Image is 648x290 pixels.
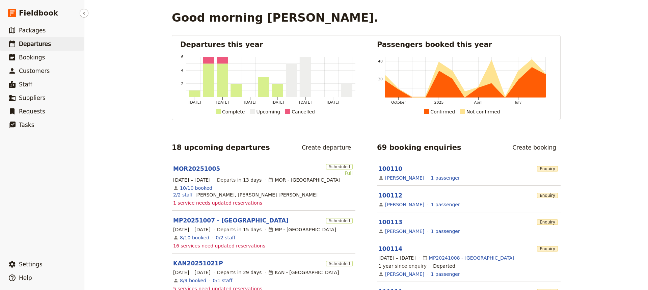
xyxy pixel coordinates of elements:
a: [PERSON_NAME] [385,175,424,181]
h2: Departures this year [180,39,355,50]
span: Staff [19,81,32,88]
span: Tasks [19,122,34,128]
tspan: [DATE] [244,100,256,105]
span: [DATE] – [DATE] [173,269,211,276]
tspan: 4 [181,68,184,73]
a: Create departure [297,142,355,153]
tspan: [DATE] [189,100,201,105]
span: Enquiry [537,166,558,172]
span: Departs in [217,177,262,183]
div: Cancelled [292,108,315,116]
div: MP - [GEOGRAPHIC_DATA] [268,226,336,233]
a: MP20241008 - [GEOGRAPHIC_DATA] [429,255,514,261]
h2: 18 upcoming departures [172,142,270,153]
a: [PERSON_NAME] [385,228,424,235]
a: View the bookings for this departure [180,185,212,191]
a: 0/1 staff [213,277,232,284]
span: Departures [19,41,51,47]
tspan: [DATE] [271,100,284,105]
span: Bookings [19,54,45,61]
a: MOR20251005 [173,165,220,173]
div: KAN - [GEOGRAPHIC_DATA] [268,269,339,276]
span: since enquiry [378,263,427,269]
a: 100110 [378,165,402,172]
span: Heather McNeice, Frith Hudson Graham [195,191,318,198]
tspan: 40 [378,59,383,63]
tspan: April [474,100,483,105]
tspan: October [391,100,406,105]
a: 100114 [378,245,402,252]
span: Scheduled [326,164,353,169]
tspan: 2025 [434,100,443,105]
div: Complete [222,108,245,116]
tspan: July [515,100,522,105]
a: 100113 [378,219,402,226]
a: 100112 [378,192,402,199]
a: MP20251007 - [GEOGRAPHIC_DATA] [173,216,289,225]
span: [DATE] – [DATE] [378,255,416,261]
h2: 69 booking enquiries [377,142,461,153]
span: Packages [19,27,46,34]
span: 29 days [243,270,262,275]
span: [DATE] – [DATE] [173,177,211,183]
tspan: [DATE] [327,100,339,105]
tspan: [DATE] [216,100,229,105]
span: 15 days [243,227,262,232]
button: Hide menu [80,9,88,18]
a: Create booking [508,142,561,153]
span: 13 days [243,177,262,183]
tspan: [DATE] [299,100,312,105]
tspan: 2 [181,82,184,86]
span: Scheduled [326,261,353,266]
span: 16 services need updated reservations [173,242,265,249]
tspan: 6 [181,55,184,59]
span: Fieldbook [19,8,58,18]
span: Enquiry [537,193,558,198]
a: [PERSON_NAME] [385,201,424,208]
h2: Passengers booked this year [377,39,552,50]
a: View the bookings for this departure [180,277,206,284]
div: Upcoming [256,108,280,116]
span: 1 year [378,263,394,269]
span: Requests [19,108,45,115]
tspan: 20 [378,77,383,81]
div: Not confirmed [466,108,500,116]
a: View the passengers for this booking [431,228,460,235]
span: Departs in [217,269,262,276]
span: [DATE] – [DATE] [173,226,211,233]
span: Help [19,274,32,281]
div: MOR - [GEOGRAPHIC_DATA] [268,177,340,183]
span: Departs in [217,226,262,233]
a: View the passengers for this booking [431,175,460,181]
span: Enquiry [537,246,558,252]
a: KAN20251021P [173,259,223,267]
a: 0/2 staff [216,234,235,241]
span: 1 service needs updated reservations [173,200,262,206]
span: Customers [19,68,50,74]
div: Departed [433,263,455,269]
div: Full [326,170,353,177]
a: [PERSON_NAME] [385,271,424,278]
a: View the passengers for this booking [431,271,460,278]
span: Suppliers [19,95,46,101]
a: 2/2 staff [173,191,193,198]
span: Settings [19,261,43,268]
a: View the passengers for this booking [431,201,460,208]
a: View the bookings for this departure [180,234,209,241]
div: Confirmed [430,108,455,116]
span: Scheduled [326,218,353,223]
h1: Good morning [PERSON_NAME]. [172,11,378,24]
span: Enquiry [537,219,558,225]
